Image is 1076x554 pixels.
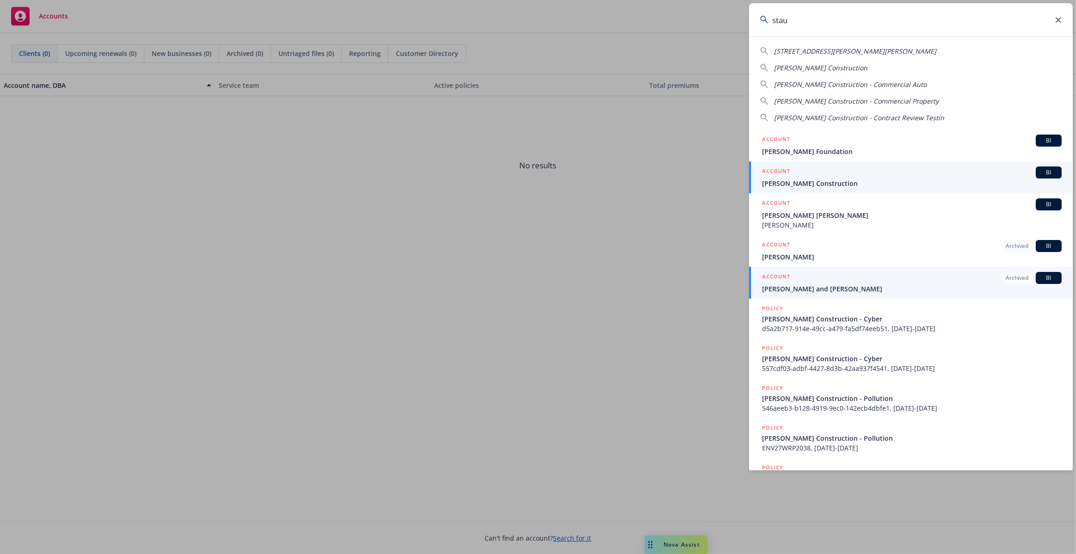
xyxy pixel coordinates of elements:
span: [PERSON_NAME] Construction - Cyber [762,354,1062,363]
a: ACCOUNTArchivedBI[PERSON_NAME] [749,235,1073,267]
span: [PERSON_NAME] Construction [774,63,867,72]
a: POLICY[PERSON_NAME] Construction - Cyber557cdf03-adbf-4427-8d3b-42aa937f4541, [DATE]-[DATE] [749,339,1073,378]
span: Archived [1006,274,1028,282]
span: 546aeeb3-b128-4919-9ec0-142ecb4dbfe1, [DATE]-[DATE] [762,403,1062,413]
span: BI [1039,136,1058,145]
a: ACCOUNTBI[PERSON_NAME] Construction [749,161,1073,193]
h5: POLICY [762,463,783,472]
a: ACCOUNTBI[PERSON_NAME] Foundation [749,129,1073,161]
span: BI [1039,200,1058,209]
h5: POLICY [762,304,783,313]
h5: POLICY [762,383,783,393]
span: [PERSON_NAME] Construction - Commercial Auto [774,80,927,89]
span: Archived [1006,242,1028,250]
span: BI [1039,168,1058,177]
a: ACCOUNTBI[PERSON_NAME] [PERSON_NAME][PERSON_NAME] [749,193,1073,235]
input: Search... [749,3,1073,37]
span: [PERSON_NAME] Foundation [762,147,1062,156]
span: [PERSON_NAME] Construction - Contract Review Testin [774,113,944,122]
span: d5a2b717-914e-49cc-a479-fa5df74eeb51, [DATE]-[DATE] [762,324,1062,333]
span: BI [1039,274,1058,282]
h5: ACCOUNT [762,135,790,146]
span: [PERSON_NAME] Construction - Pollution [762,433,1062,443]
h5: ACCOUNT [762,272,790,283]
a: POLICY[PERSON_NAME] Construction - Cyberd5a2b717-914e-49cc-a479-fa5df74eeb51, [DATE]-[DATE] [749,299,1073,339]
span: [PERSON_NAME] Construction - Pollution [762,394,1062,403]
h5: ACCOUNT [762,240,790,251]
a: POLICY[PERSON_NAME] Construction - PollutionENV27WRP2038, [DATE]-[DATE] [749,418,1073,458]
span: [PERSON_NAME] Construction - Cyber [762,314,1062,324]
span: 557cdf03-adbf-4427-8d3b-42aa937f4541, [DATE]-[DATE] [762,363,1062,373]
a: POLICY[PERSON_NAME] Construction - Pollution546aeeb3-b128-4919-9ec0-142ecb4dbfe1, [DATE]-[DATE] [749,378,1073,418]
span: [PERSON_NAME] Construction [762,179,1062,188]
a: ACCOUNTArchivedBI[PERSON_NAME] and [PERSON_NAME] [749,267,1073,299]
h5: POLICY [762,344,783,353]
h5: ACCOUNT [762,198,790,209]
h5: POLICY [762,423,783,432]
span: ENV27WRP2038, [DATE]-[DATE] [762,443,1062,453]
span: BI [1039,242,1058,250]
span: [PERSON_NAME] [PERSON_NAME] [762,210,1062,220]
span: [PERSON_NAME] and [PERSON_NAME] [762,284,1062,294]
h5: ACCOUNT [762,166,790,178]
span: [PERSON_NAME] [762,252,1062,262]
span: [PERSON_NAME] Construction - Commercial Property [774,97,939,105]
a: POLICY [749,458,1073,498]
span: [PERSON_NAME] [762,220,1062,230]
span: [STREET_ADDRESS][PERSON_NAME][PERSON_NAME] [774,47,936,55]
